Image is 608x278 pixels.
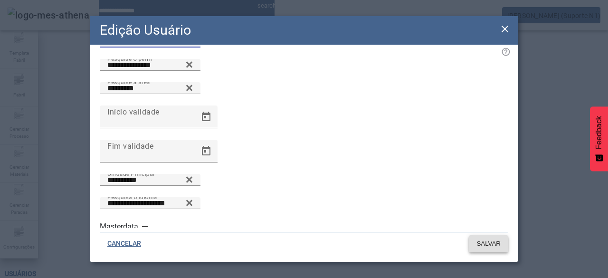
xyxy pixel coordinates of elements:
mat-label: Pesquise o perfil [107,55,152,62]
input: Number [107,83,193,94]
button: Feedback - Mostrar pesquisa [590,106,608,171]
mat-label: Unidade Principal [107,170,154,177]
label: Masterdata [100,221,140,232]
h2: Edição Usuário [100,20,191,40]
button: Open calendar [195,140,218,163]
button: CANCELAR [100,235,149,252]
span: CANCELAR [107,239,141,249]
button: SALVAR [469,235,508,252]
input: Number [107,198,193,209]
mat-label: Pesquisa o idioma [107,193,157,200]
mat-label: Fim validade [107,141,153,150]
span: SALVAR [476,239,501,249]
input: Number [107,59,193,71]
button: Open calendar [195,105,218,128]
input: Number [107,174,193,186]
mat-label: Pesquise a área [107,78,150,85]
span: Feedback [595,116,603,149]
mat-label: Início validade [107,107,160,116]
